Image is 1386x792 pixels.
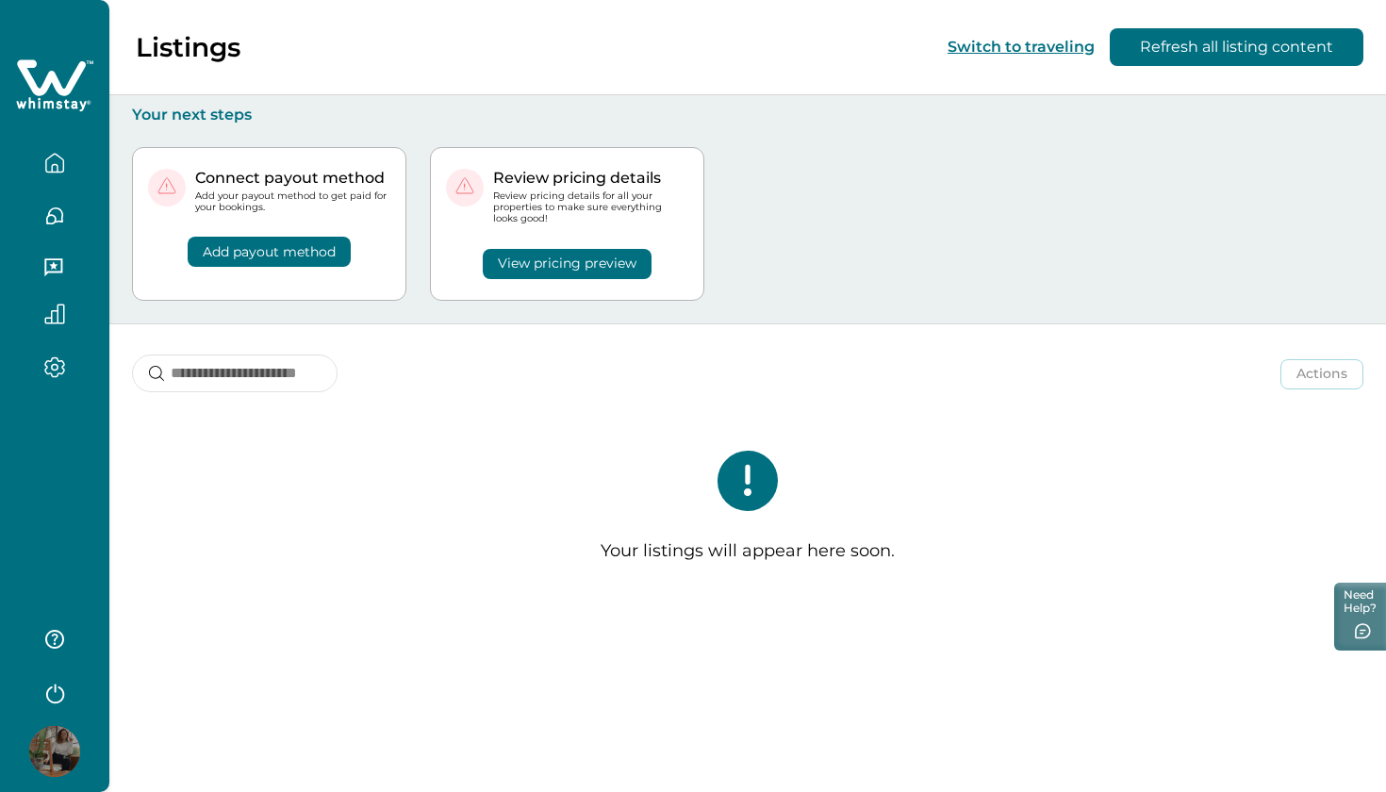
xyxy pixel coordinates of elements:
p: Your next steps [132,106,1363,124]
p: Review pricing details for all your properties to make sure everything looks good! [493,190,688,225]
p: Review pricing details [493,169,688,188]
p: Connect payout method [195,169,390,188]
p: Your listings will appear here soon. [601,541,895,562]
button: Switch to traveling [948,38,1095,56]
img: Whimstay Host [29,726,80,777]
p: Add your payout method to get paid for your bookings. [195,190,390,213]
button: Refresh all listing content [1110,28,1363,66]
button: Actions [1280,359,1363,389]
button: Add payout method [188,237,351,267]
p: Listings [136,31,240,63]
button: View pricing preview [483,249,652,279]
